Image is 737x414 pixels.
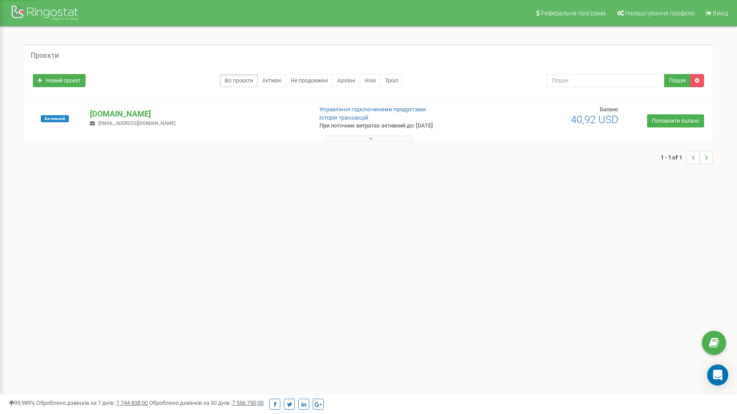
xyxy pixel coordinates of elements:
a: Активні [258,74,286,87]
div: Open Intercom Messenger [707,364,728,386]
span: 99,989% [9,400,35,406]
input: Пошук [546,74,665,87]
a: Управління підключеними продуктами [319,106,426,113]
a: Нові [360,74,381,87]
span: Активний [41,115,69,122]
h5: Проєкти [31,52,59,60]
a: Всі проєкти [220,74,258,87]
span: Оброблено дзвінків за 7 днів : [36,400,148,406]
a: Історія транзакцій [319,114,368,121]
u: 7 556 750,00 [232,400,264,406]
a: Новий проєкт [33,74,86,87]
span: [EMAIL_ADDRESS][DOMAIN_NAME] [98,120,175,126]
p: При поточних витратах активний до: [DATE] [319,122,477,130]
a: Не продовжені [286,74,333,87]
a: Тріал [380,74,403,87]
p: [DOMAIN_NAME] [90,108,305,120]
span: Реферальна програма [541,10,606,17]
span: Оброблено дзвінків за 30 днів : [149,400,264,406]
u: 1 744 838,00 [116,400,148,406]
a: Архівні [333,74,360,87]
